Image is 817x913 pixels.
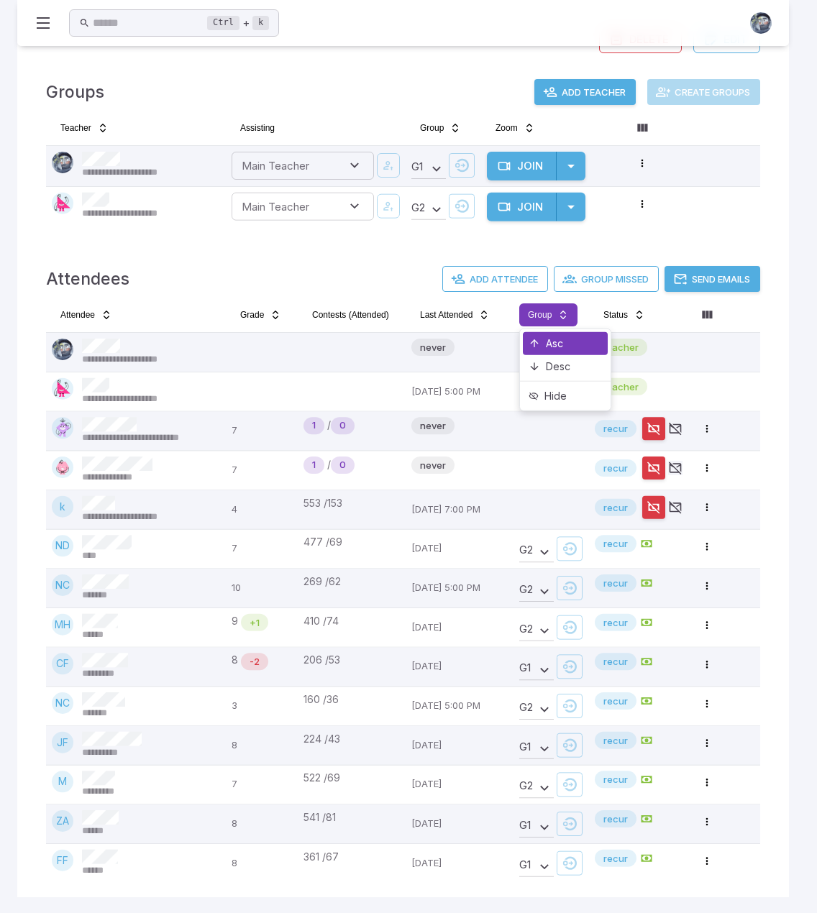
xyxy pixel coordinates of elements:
[750,12,772,34] img: andrew.jpg
[207,16,239,30] kbd: Ctrl
[207,14,269,32] div: +
[523,385,608,408] div: Hide
[523,355,608,378] div: Desc
[252,16,269,30] kbd: k
[523,332,608,355] div: Asc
